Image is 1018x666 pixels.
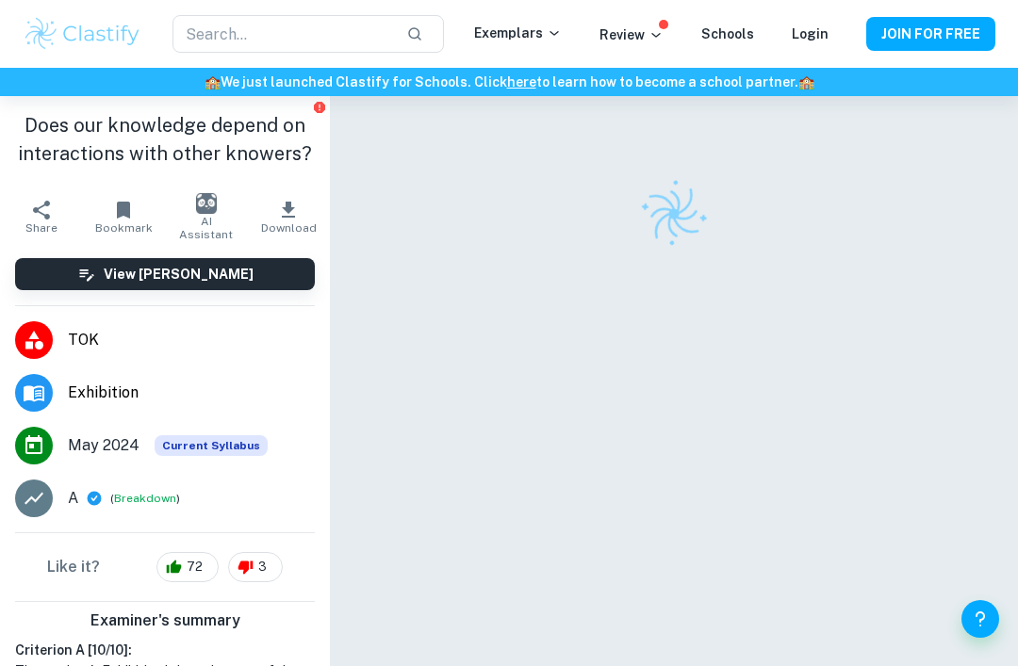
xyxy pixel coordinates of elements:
[701,26,754,41] a: Schools
[261,221,317,235] span: Download
[25,221,57,235] span: Share
[507,74,536,89] a: here
[961,600,999,638] button: Help and Feedback
[165,190,248,243] button: AI Assistant
[83,190,166,243] button: Bookmark
[110,490,180,508] span: ( )
[176,558,213,577] span: 72
[599,24,664,45] p: Review
[68,487,78,510] p: A
[248,558,277,577] span: 3
[866,17,995,51] button: JOIN FOR FREE
[176,215,237,241] span: AI Assistant
[474,23,562,43] p: Exemplars
[8,609,322,632] h6: Examiner's summary
[156,552,219,582] div: 72
[248,190,331,243] button: Download
[155,435,268,456] div: This exemplar is based on the current syllabus. Feel free to refer to it for inspiration/ideas wh...
[23,15,142,53] img: Clastify logo
[196,193,217,214] img: AI Assistant
[312,100,326,114] button: Report issue
[15,258,315,290] button: View [PERSON_NAME]
[205,74,221,89] span: 🏫
[95,221,153,235] span: Bookmark
[68,434,140,457] span: May 2024
[15,640,315,660] h6: Criterion A [ 10 / 10 ]:
[228,552,283,582] div: 3
[155,435,268,456] span: Current Syllabus
[628,168,720,260] img: Clastify logo
[792,26,829,41] a: Login
[15,111,315,168] h1: Does our knowledge depend on interactions with other knowers?
[68,329,315,351] span: TOK
[798,74,814,89] span: 🏫
[114,490,176,507] button: Breakdown
[47,556,100,578] h6: Like it?
[68,382,315,404] span: Exhibition
[4,72,1014,92] h6: We just launched Clastify for Schools. Click to learn how to become a school partner.
[172,15,391,53] input: Search...
[104,264,254,284] h6: View [PERSON_NAME]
